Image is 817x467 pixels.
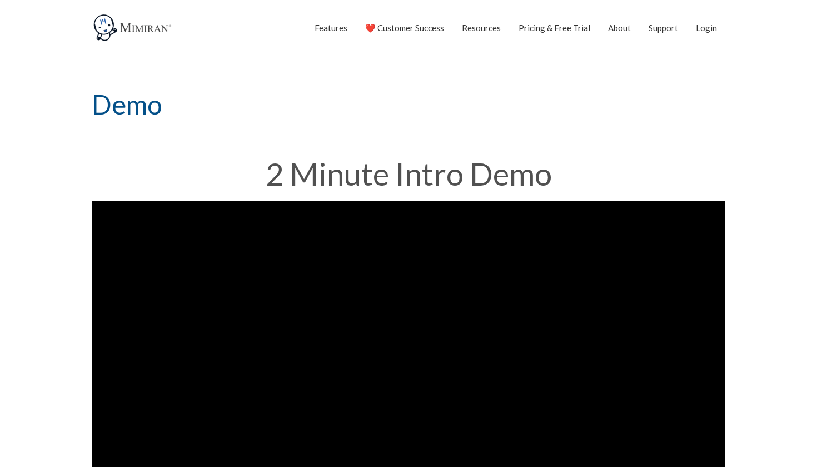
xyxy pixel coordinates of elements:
[519,14,590,42] a: Pricing & Free Trial
[92,57,725,153] h1: Demo
[462,14,501,42] a: Resources
[608,14,631,42] a: About
[92,158,725,190] h1: 2 Minute Intro Demo
[315,14,347,42] a: Features
[649,14,678,42] a: Support
[92,14,175,42] img: Mimiran CRM
[696,14,717,42] a: Login
[365,14,444,42] a: ❤️ Customer Success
